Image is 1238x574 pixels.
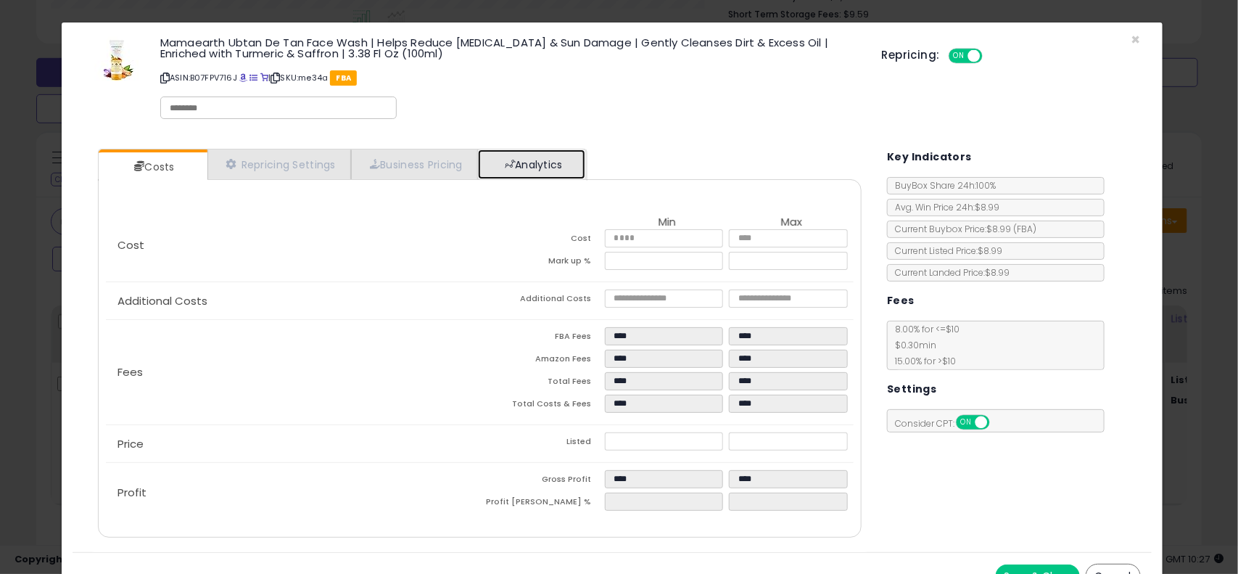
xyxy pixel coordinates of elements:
a: All offer listings [250,72,258,83]
p: Cost [106,239,479,251]
span: Current Landed Price: $8.99 [888,266,1010,279]
span: FBA [330,70,357,86]
a: Your listing only [260,72,268,83]
p: Profit [106,487,479,499]
span: 15.00 % for > $10 [888,355,956,367]
span: Current Buybox Price: [888,223,1036,235]
h5: Fees [887,292,915,310]
td: Amazon Fees [480,350,605,372]
span: 8.00 % for <= $10 [888,323,960,367]
h5: Repricing: [882,49,940,61]
span: OFF [980,50,1003,62]
a: Analytics [478,149,585,179]
td: Additional Costs [480,290,605,312]
span: Current Listed Price: $8.99 [888,245,1002,257]
td: Cost [480,229,605,252]
td: Total Fees [480,372,605,395]
span: Consider CPT: [888,417,1009,430]
img: 41Vo250LFrL._SL60_.jpg [95,37,139,81]
span: ( FBA ) [1013,223,1036,235]
span: BuyBox Share 24h: 100% [888,179,996,192]
span: $0.30 min [888,339,936,351]
a: Repricing Settings [207,149,351,179]
td: Mark up % [480,252,605,274]
h3: Mamaearth Ubtan De Tan Face Wash | Helps Reduce [MEDICAL_DATA] & Sun Damage | Gently Cleanses Dir... [160,37,860,59]
td: Total Costs & Fees [480,395,605,417]
p: ASIN: B07FPV716J | SKU: me34a [160,66,860,89]
span: ON [950,50,968,62]
h5: Settings [887,380,936,398]
a: Costs [99,152,206,181]
a: BuyBox page [239,72,247,83]
td: Gross Profit [480,470,605,493]
p: Price [106,438,479,450]
td: Profit [PERSON_NAME] % [480,493,605,515]
span: ON [957,417,975,429]
p: Additional Costs [106,295,479,307]
span: × [1131,29,1141,50]
th: Max [729,216,854,229]
span: Avg. Win Price 24h: $8.99 [888,201,999,213]
td: Listed [480,432,605,455]
span: OFF [988,417,1011,429]
p: Fees [106,366,479,378]
span: $8.99 [986,223,1036,235]
h5: Key Indicators [887,148,972,166]
a: Business Pricing [351,149,478,179]
td: FBA Fees [480,327,605,350]
th: Min [605,216,730,229]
